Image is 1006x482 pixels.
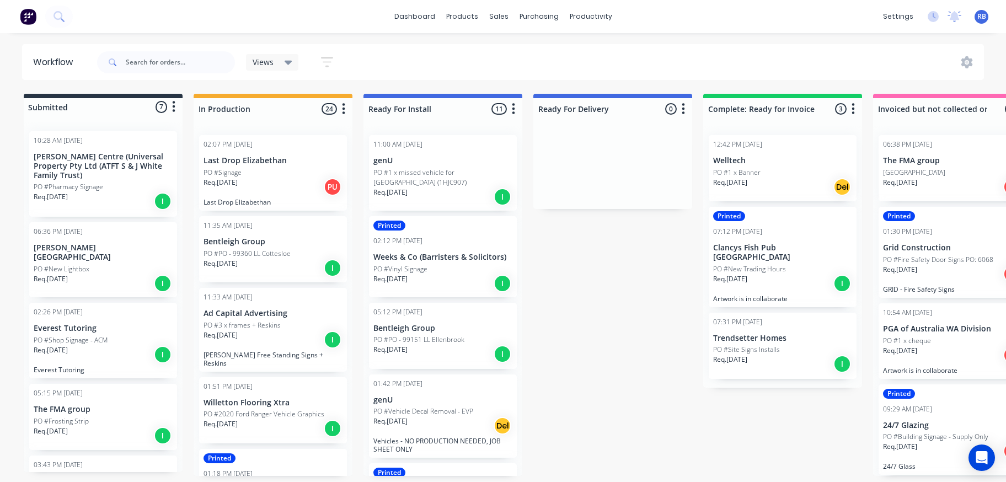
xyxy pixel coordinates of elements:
div: 01:42 PM [DATE] [373,379,422,389]
p: PO #Vinyl Signage [373,264,427,274]
div: I [833,355,851,373]
div: 06:36 PM [DATE][PERSON_NAME] [GEOGRAPHIC_DATA]PO #New LightboxReq.[DATE]I [29,222,177,297]
p: PO #1 x Banner [713,168,761,178]
div: Printed07:12 PM [DATE]Clancys Fish Pub [GEOGRAPHIC_DATA]PO #New Trading HoursReq.[DATE]IArtwork i... [709,207,857,307]
img: Factory [20,8,36,25]
p: PO #1 x missed vehicle for [GEOGRAPHIC_DATA] (1HJC907) [373,168,512,188]
p: genU [373,395,512,405]
p: PO #New Trading Hours [713,264,786,274]
p: PO #Fire Safety Door Signs PO: 6068 [883,255,993,265]
div: 05:15 PM [DATE] [34,388,83,398]
div: Open Intercom Messenger [968,444,995,471]
p: Bentleigh Group [373,324,512,333]
p: Req. [DATE] [373,188,408,197]
div: 02:07 PM [DATE] [204,140,253,149]
p: Last Drop Elizabethan [204,156,343,165]
div: 10:28 AM [DATE] [34,136,83,146]
p: Bentleigh Group [204,237,343,247]
div: I [324,331,341,349]
div: Workflow [33,56,78,69]
p: PO #2020 Ford Ranger Vehicle Graphics [204,409,324,419]
div: 06:36 PM [DATE] [34,227,83,237]
div: I [324,420,341,437]
p: Last Drop Elizabethan [204,198,343,206]
p: Req. [DATE] [373,416,408,426]
div: 11:35 AM [DATE]Bentleigh GroupPO #PO - 99360 LL CottesloeReq.[DATE]I [199,216,347,282]
div: I [494,345,511,363]
p: genU [373,156,512,165]
div: I [154,192,172,210]
p: Clancys Fish Pub [GEOGRAPHIC_DATA] [713,243,852,262]
p: PO #1 x cheque [883,336,931,346]
div: Printed [204,453,236,463]
div: I [494,188,511,206]
div: settings [877,8,919,25]
p: Req. [DATE] [204,419,238,429]
p: PO #Frosting Strip [34,416,89,426]
p: Req. [DATE] [34,345,68,355]
p: Req. [DATE] [204,178,238,188]
div: I [324,259,341,277]
div: Del [833,178,851,196]
p: Req. [DATE] [34,192,68,202]
p: PO #New Lightbox [34,264,89,274]
div: 10:54 AM [DATE] [883,308,932,318]
div: 01:18 PM [DATE] [204,469,253,479]
p: [PERSON_NAME] [GEOGRAPHIC_DATA] [34,243,173,262]
p: Req. [DATE] [883,442,917,452]
p: [GEOGRAPHIC_DATA] [883,168,945,178]
p: Vehicles - NO PRODUCTION NEEDED, JOB SHEET ONLY [373,437,512,453]
div: I [154,346,172,363]
div: productivity [564,8,618,25]
p: Req. [DATE] [713,355,747,365]
div: sales [484,8,514,25]
p: [PERSON_NAME] Centre (Universal Property Pty Ltd (ATFT S & J White Family Trust) [34,152,173,180]
p: Everest Tutoring [34,366,173,374]
div: 11:00 AM [DATE]genUPO #1 x missed vehicle for [GEOGRAPHIC_DATA] (1HJC907)Req.[DATE]I [369,135,517,211]
div: Del [494,417,511,435]
p: Req. [DATE] [34,426,68,436]
div: 02:26 PM [DATE]Everest TutoringPO #Shop Signage - ACMReq.[DATE]IEverest Tutoring [29,303,177,378]
p: [PERSON_NAME] Free Standing Signs + Reskins [204,351,343,367]
p: PO #Site Signs Installs [713,345,780,355]
div: 05:12 PM [DATE] [373,307,422,317]
div: Printed [883,211,915,221]
div: I [154,275,172,292]
p: Trendsetter Homes [713,334,852,343]
div: 02:07 PM [DATE]Last Drop ElizabethanPO #SignageReq.[DATE]PULast Drop Elizabethan [199,135,347,211]
p: PO #PO - 99360 LL Cottesloe [204,249,291,259]
div: 11:35 AM [DATE] [204,221,253,231]
div: 05:15 PM [DATE]The FMA groupPO #Frosting StripReq.[DATE]I [29,384,177,450]
div: 11:00 AM [DATE] [373,140,422,149]
div: PU [324,178,341,196]
div: 01:51 PM [DATE] [204,382,253,392]
div: 11:33 AM [DATE]Ad Capital AdvertisingPO #3 x frames + ReskinsReq.[DATE]I[PERSON_NAME] Free Standi... [199,288,347,372]
div: 07:12 PM [DATE] [713,227,762,237]
div: I [833,275,851,292]
div: 02:12 PM [DATE] [373,236,422,246]
div: 09:29 AM [DATE] [883,404,932,414]
div: 01:30 PM [DATE] [883,227,932,237]
div: Printed [883,389,915,399]
p: Req. [DATE] [713,178,747,188]
p: Req. [DATE] [373,274,408,284]
div: products [441,8,484,25]
div: 02:26 PM [DATE] [34,307,83,317]
div: I [154,427,172,444]
div: 12:42 PM [DATE]WelltechPO #1 x BannerReq.[DATE]Del [709,135,857,201]
p: PO #PO - 99151 LL Ellenbrook [373,335,464,345]
div: 11:33 AM [DATE] [204,292,253,302]
p: Req. [DATE] [204,330,238,340]
div: 12:42 PM [DATE] [713,140,762,149]
div: 07:31 PM [DATE] [713,317,762,327]
div: Printed02:12 PM [DATE]Weeks & Co (Barristers & Solicitors)PO #Vinyl SignageReq.[DATE]I [369,216,517,297]
span: Views [253,56,274,68]
p: Welltech [713,156,852,165]
div: 06:38 PM [DATE] [883,140,932,149]
div: Printed [713,211,745,221]
p: Ad Capital Advertising [204,309,343,318]
p: PO #Pharmacy Signage [34,182,103,192]
p: Req. [DATE] [34,274,68,284]
p: Everest Tutoring [34,324,173,333]
div: purchasing [514,8,564,25]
